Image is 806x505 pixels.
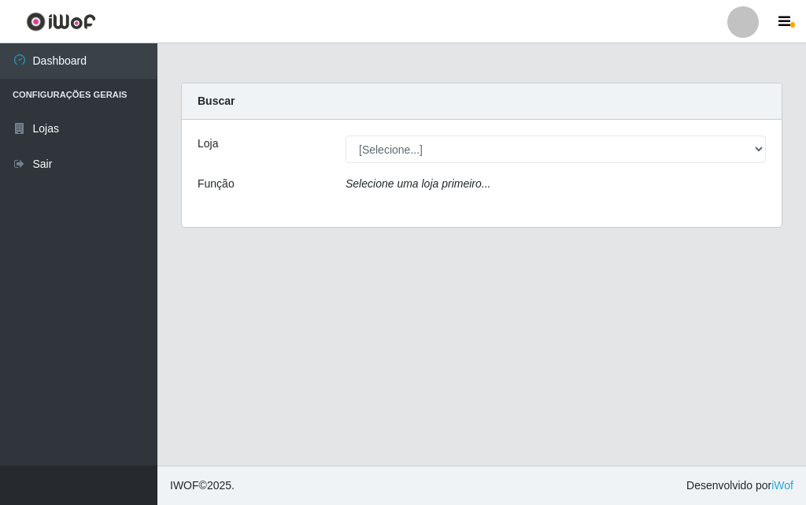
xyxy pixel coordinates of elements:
span: © 2025 . [170,477,235,494]
a: iWof [771,479,793,492]
label: Loja [198,136,218,152]
span: Desenvolvido por [686,477,793,494]
span: IWOF [170,479,199,492]
strong: Buscar [198,95,235,107]
label: Função [198,176,235,192]
i: Selecione uma loja primeiro... [346,177,490,190]
img: CoreUI Logo [26,12,96,32]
